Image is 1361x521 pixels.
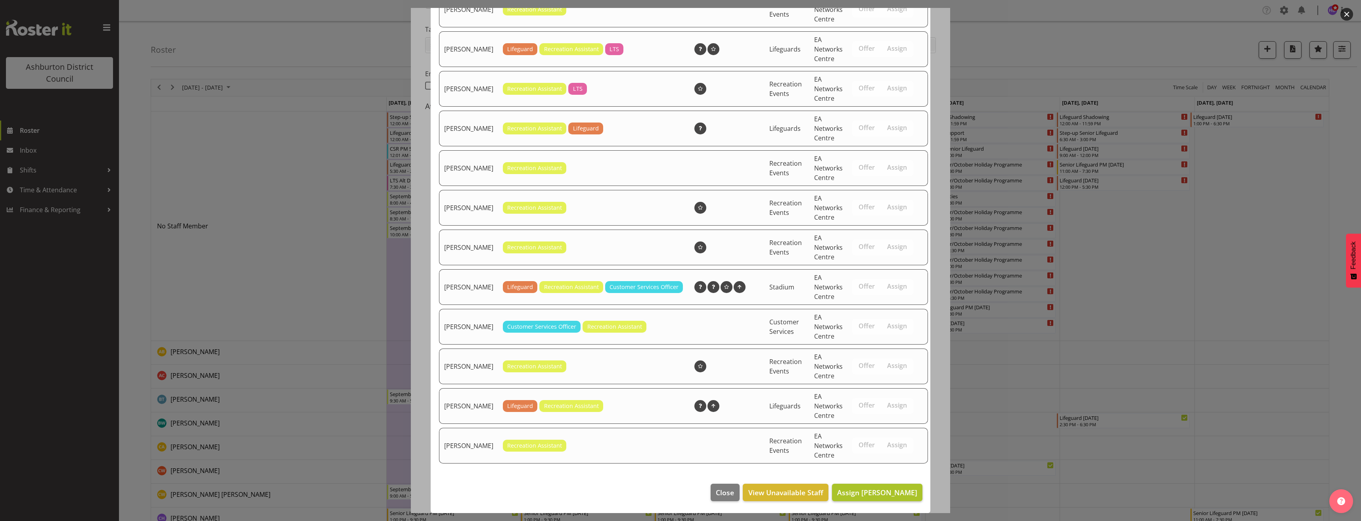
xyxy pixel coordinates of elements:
span: View Unavailable Staff [748,487,823,498]
span: Recreation Assistant [544,283,599,291]
img: help-xxl-2.png [1337,497,1345,505]
span: Recreation Events [769,0,802,19]
span: EA Networks Centre [814,392,843,420]
button: Feedback - Show survey [1346,234,1361,287]
span: Offer [859,44,875,52]
span: EA Networks Centre [814,75,843,103]
span: Assign [887,401,907,409]
span: Lifeguards [769,45,801,54]
span: EA Networks Centre [814,35,843,63]
button: Close [711,484,739,501]
span: Recreation Events [769,437,802,455]
span: Offer [859,163,875,171]
span: Offer [859,362,875,370]
span: EA Networks Centre [814,273,843,301]
span: Offer [859,401,875,409]
span: Offer [859,441,875,449]
span: Assign [887,203,907,211]
span: Recreation Assistant [507,362,562,371]
span: Recreation Assistant [507,441,562,450]
span: LTS [573,84,583,93]
span: Recreation Assistant [507,5,562,14]
span: EA Networks Centre [814,234,843,261]
span: Lifeguards [769,124,801,133]
span: Customer Services Officer [610,283,679,291]
span: EA Networks Centre [814,154,843,182]
span: Recreation Events [769,80,802,98]
span: Offer [859,84,875,92]
span: Lifeguard [507,283,533,291]
span: Assign [887,362,907,370]
td: [PERSON_NAME] [439,150,498,186]
span: Assign [887,84,907,92]
td: [PERSON_NAME] [439,31,498,67]
span: Offer [859,124,875,132]
button: View Unavailable Staff [743,484,828,501]
td: [PERSON_NAME] [439,230,498,265]
span: Assign [887,441,907,449]
td: [PERSON_NAME] [439,190,498,226]
span: Offer [859,322,875,330]
td: [PERSON_NAME] [439,428,498,464]
span: LTS [610,45,619,54]
span: EA Networks Centre [814,352,843,380]
span: Recreation Assistant [507,84,562,93]
span: Assign [887,44,907,52]
button: Assign [PERSON_NAME] [832,484,922,501]
span: Assign [887,163,907,171]
span: Recreation Assistant [507,164,562,172]
span: EA Networks Centre [814,432,843,460]
span: Offer [859,282,875,290]
span: Assign [887,243,907,251]
span: EA Networks Centre [814,194,843,222]
span: Offer [859,5,875,13]
span: Customer Services Officer [507,322,576,331]
span: Assign [PERSON_NAME] [837,488,917,497]
span: Offer [859,243,875,251]
span: Customer Services [769,318,799,336]
span: Feedback [1350,241,1357,269]
span: Assign [887,5,907,13]
td: [PERSON_NAME] [439,309,498,345]
td: [PERSON_NAME] [439,269,498,305]
span: Assign [887,322,907,330]
td: [PERSON_NAME] [439,349,498,384]
span: EA Networks Centre [814,313,843,341]
span: Lifeguards [769,402,801,410]
span: Lifeguard [573,124,599,133]
td: [PERSON_NAME] [439,71,498,107]
span: Assign [887,282,907,290]
span: Close [716,487,734,498]
span: Recreation Assistant [507,203,562,212]
span: Recreation Assistant [507,243,562,252]
span: Recreation Events [769,159,802,177]
td: [PERSON_NAME] [439,388,498,424]
span: Recreation Assistant [587,322,642,331]
span: Lifeguard [507,402,533,410]
span: Offer [859,203,875,211]
span: Recreation Assistant [507,124,562,133]
span: Stadium [769,283,794,291]
span: Lifeguard [507,45,533,54]
span: Recreation Events [769,357,802,375]
td: [PERSON_NAME] [439,111,498,146]
span: Recreation Events [769,238,802,257]
span: Recreation Assistant [544,45,599,54]
span: Assign [887,124,907,132]
span: EA Networks Centre [814,115,843,142]
span: Recreation Assistant [544,402,599,410]
span: Recreation Events [769,199,802,217]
